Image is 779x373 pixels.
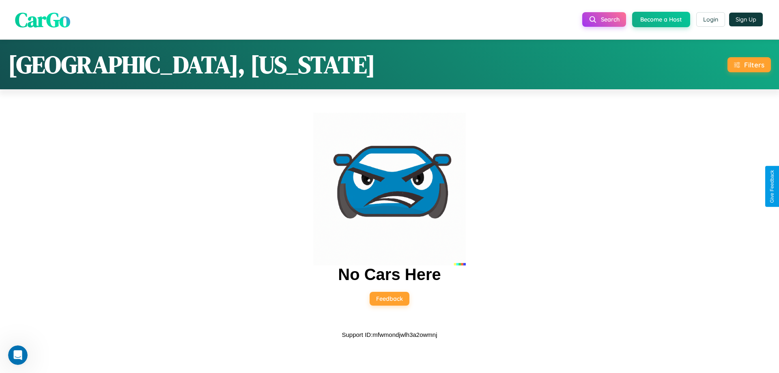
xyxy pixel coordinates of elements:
div: Give Feedback [769,170,775,203]
p: Support ID: mfwmondjwlh3a2owmnj [342,329,437,340]
button: Login [696,12,725,27]
button: Become a Host [632,12,690,27]
h1: [GEOGRAPHIC_DATA], [US_STATE] [8,48,375,81]
button: Feedback [370,292,409,306]
div: Filters [744,60,764,69]
button: Sign Up [729,13,763,26]
span: Search [601,16,620,23]
button: Filters [727,57,771,72]
iframe: Intercom live chat [8,345,28,365]
span: CarGo [15,5,70,33]
button: Search [582,12,626,27]
h2: No Cars Here [338,265,441,284]
img: car [313,113,466,265]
